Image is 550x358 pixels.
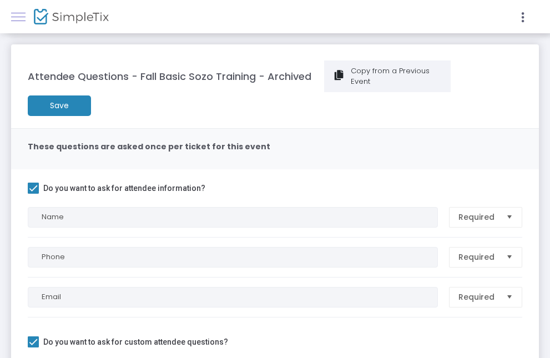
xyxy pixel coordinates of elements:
[43,181,205,195] span: Do you want to ask for attendee information?
[458,291,497,302] span: Required
[502,248,517,267] button: Select
[458,251,497,263] span: Required
[43,335,228,349] span: Do you want to ask for custom attendee questions?
[502,208,517,227] button: Select
[502,288,517,307] button: Select
[28,95,91,116] m-button: Save
[458,211,497,223] span: Required
[349,65,446,87] div: Copy from a Previous Event
[28,69,311,84] m-panel-title: Attendee Questions - Fall Basic Sozo Training - Archived
[28,141,270,153] m-panel-subtitle: These questions are asked once per ticket for this event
